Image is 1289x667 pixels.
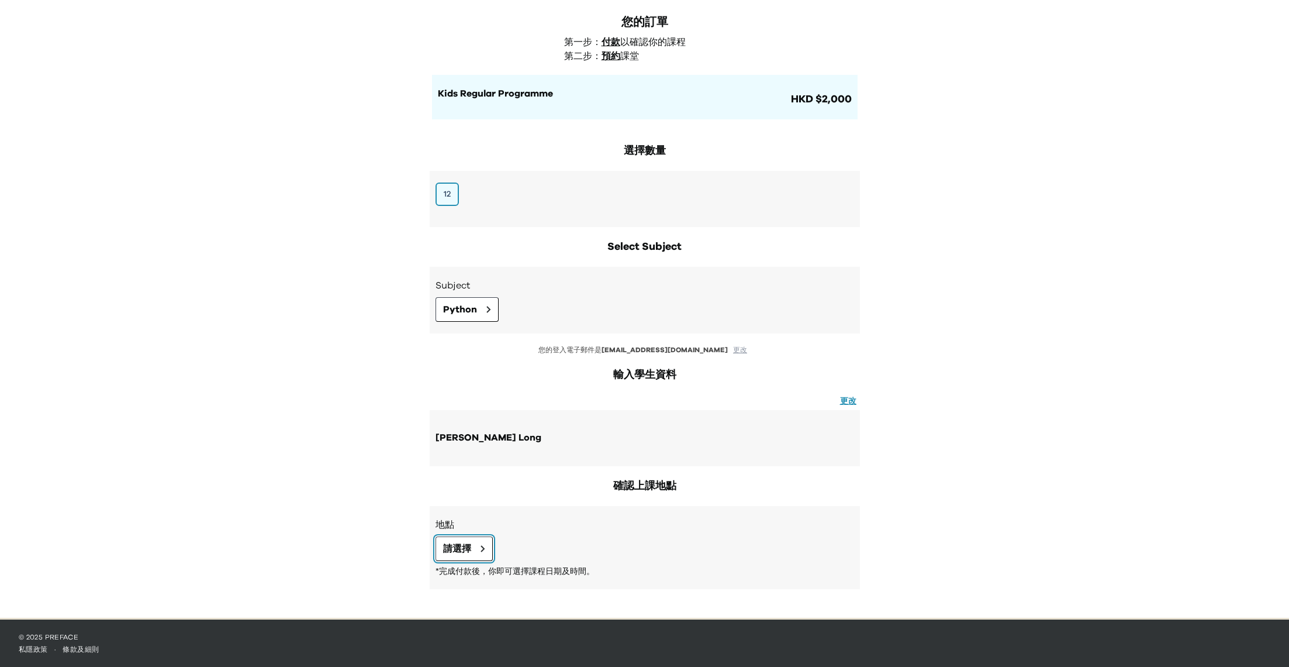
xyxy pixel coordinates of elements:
[432,14,858,30] div: 您的訂單
[443,542,471,556] span: 請選擇
[602,37,620,47] span: 付款
[436,537,493,561] button: 請選擇
[430,367,860,383] h2: 輸入學生資料
[564,35,732,49] p: 第一步： 以確認你的課程
[430,143,860,159] h2: 選擇數量
[430,345,860,355] p: 您的登入電子郵件是
[436,431,541,446] div: [PERSON_NAME] Long
[430,239,860,255] h2: Select Subject
[730,345,751,355] button: 更改
[436,183,459,206] button: 12
[47,646,63,653] span: ·
[63,646,99,653] a: 條款及細則
[438,87,789,101] h1: Kids Regular Programme
[837,395,860,408] button: 更改
[19,646,47,653] a: 私隱政策
[789,91,852,108] span: HKD $2,000
[602,346,728,353] span: [EMAIL_ADDRESS][DOMAIN_NAME]
[443,302,477,317] span: Python
[436,297,499,322] button: Python
[436,566,854,577] p: *完成付款後，你即可選擇課程日期及時間。
[564,49,732,63] p: 第二步： 課堂
[430,478,860,494] h2: 確認上課地點
[436,279,854,293] h3: Subject
[436,518,854,532] h3: 地點
[602,51,620,61] span: 預約
[19,632,1270,642] p: © 2025 Preface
